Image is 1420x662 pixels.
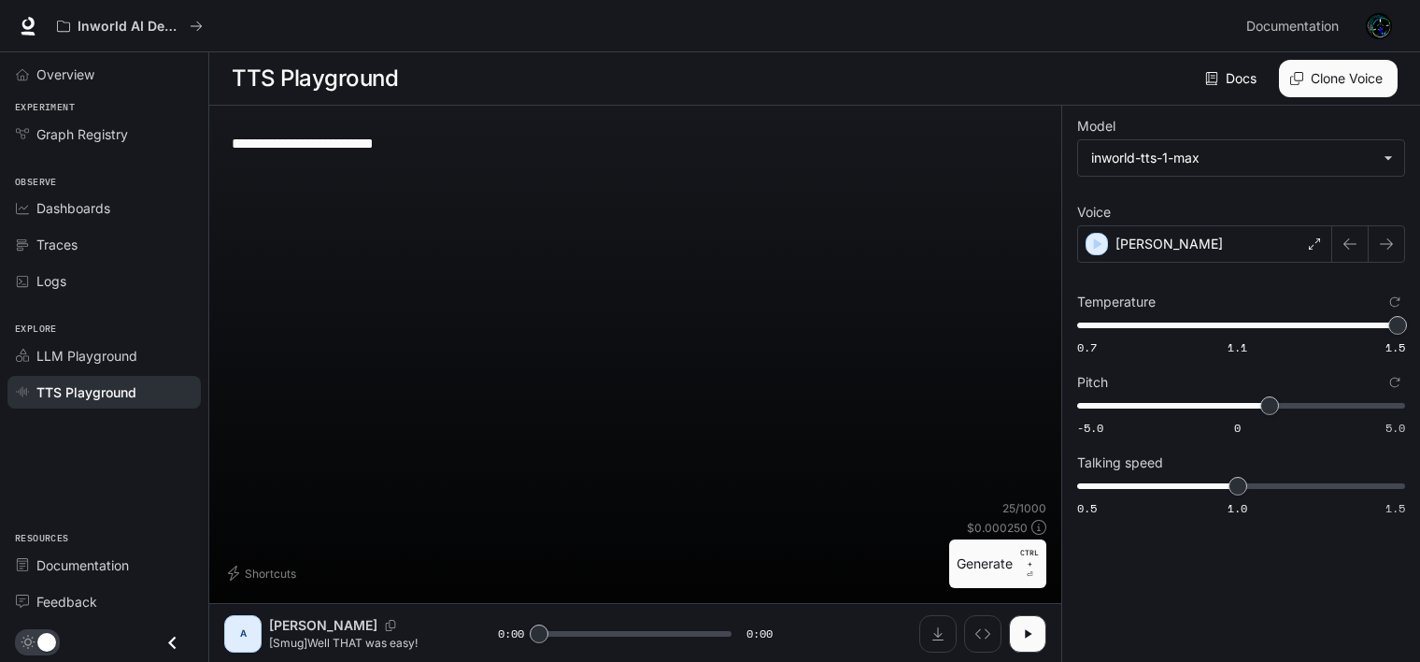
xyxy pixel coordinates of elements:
[1385,420,1405,436] span: 5.0
[1020,547,1039,581] p: ⏎
[1077,500,1097,516] span: 0.5
[1279,60,1398,97] button: Clone Voice
[7,118,201,151] a: Graph Registry
[1239,7,1353,45] a: Documentation
[7,58,201,91] a: Overview
[1077,456,1163,469] p: Talking speed
[1020,547,1039,569] p: CTRL +
[1077,295,1156,309] p: Temperature
[1115,235,1223,253] p: [PERSON_NAME]
[36,592,97,612] span: Feedback
[7,549,201,582] a: Documentation
[1246,15,1339,38] span: Documentation
[36,235,78,254] span: Traces
[1201,60,1264,97] a: Docs
[232,60,398,97] h1: TTS Playground
[49,7,211,45] button: All workspaces
[1385,500,1405,516] span: 1.5
[7,339,201,372] a: LLM Playground
[1234,420,1241,436] span: 0
[967,520,1028,536] p: $ 0.000250
[1384,292,1405,312] button: Reset to default
[7,376,201,409] a: TTS Playground
[964,615,1001,653] button: Inspect
[1091,149,1374,167] div: inworld-tts-1-max
[7,192,201,224] a: Dashboards
[919,615,957,653] button: Download audio
[1360,7,1398,45] button: User avatar
[36,555,129,575] span: Documentation
[498,625,524,643] span: 0:00
[1077,206,1111,219] p: Voice
[949,540,1046,588] button: GenerateCTRL +⏎
[78,19,182,35] p: Inworld AI Demos
[1077,420,1103,436] span: -5.0
[36,124,128,144] span: Graph Registry
[1385,339,1405,355] span: 1.5
[224,558,304,588] button: Shortcuts
[36,271,66,291] span: Logs
[7,228,201,261] a: Traces
[1002,500,1046,516] p: 25 / 1000
[377,620,404,631] button: Copy Voice ID
[746,625,773,643] span: 0:00
[269,635,453,651] p: [Smug]Well THAT was easy!
[1228,500,1247,516] span: 1.0
[7,585,201,618] a: Feedback
[1077,120,1115,133] p: Model
[1077,376,1108,389] p: Pitch
[228,619,258,649] div: A
[36,346,137,366] span: LLM Playground
[151,624,193,662] button: Close drawer
[1384,372,1405,393] button: Reset to default
[7,265,201,297] a: Logs
[1366,13,1392,39] img: User avatar
[36,65,94,84] span: Overview
[1078,140,1404,176] div: inworld-tts-1-max
[36,198,110,218] span: Dashboards
[37,631,56,652] span: Dark mode toggle
[1077,339,1097,355] span: 0.7
[1228,339,1247,355] span: 1.1
[36,382,136,402] span: TTS Playground
[269,616,377,635] p: [PERSON_NAME]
